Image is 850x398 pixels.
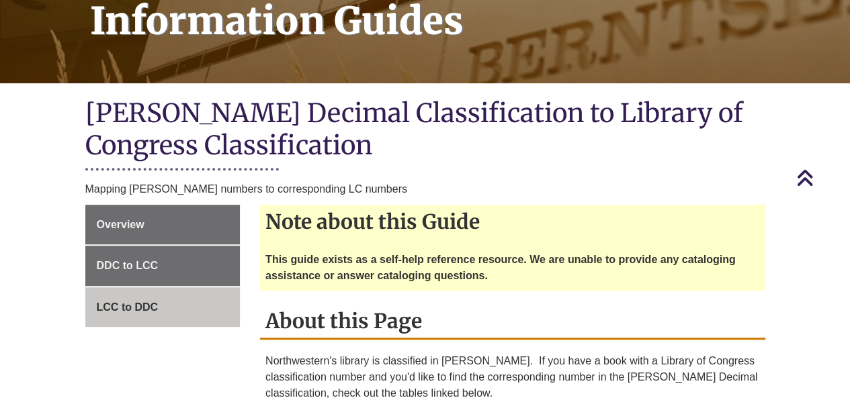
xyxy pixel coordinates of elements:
[97,260,159,271] span: DDC to LCC
[85,205,241,245] a: Overview
[265,254,736,281] strong: This guide exists as a self-help reference resource. We are unable to provide any cataloging assi...
[85,287,241,328] a: LCC to DDC
[97,301,159,313] span: LCC to DDC
[796,168,847,187] a: Back to Top
[85,246,241,286] a: DDC to LCC
[85,97,765,164] h1: [PERSON_NAME] Decimal Classification to Library of Congress Classification
[97,219,144,230] span: Overview
[260,205,765,238] h2: Note about this Guide
[260,304,765,340] h2: About this Page
[85,183,407,195] span: Mapping [PERSON_NAME] numbers to corresponding LC numbers
[85,205,241,328] div: Guide Page Menu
